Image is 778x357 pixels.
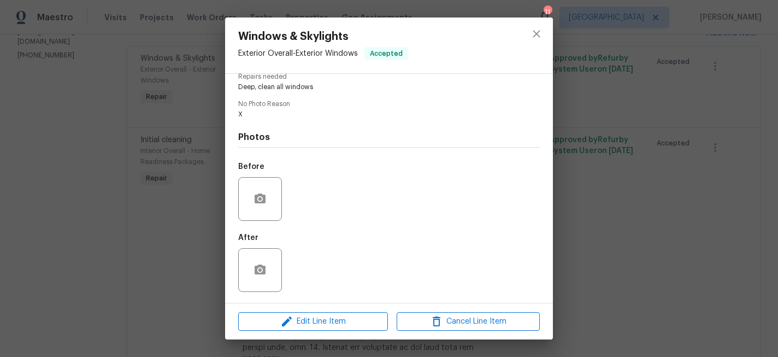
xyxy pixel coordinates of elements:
span: Cancel Line Item [400,315,537,329]
span: Deep, clean all windows [238,83,510,92]
span: Repairs needed [238,73,540,80]
h5: After [238,234,258,242]
h4: Photos [238,132,540,143]
span: Exterior Overall - Exterior Windows [238,50,358,57]
span: No Photo Reason [238,101,540,108]
h5: Before [238,163,264,171]
span: X [238,110,510,119]
span: Edit Line Item [241,315,385,329]
span: Windows & Skylights [238,31,408,43]
button: Cancel Line Item [397,312,540,331]
button: close [523,21,550,47]
div: 11 [544,7,551,17]
span: Accepted [366,48,407,59]
button: Edit Line Item [238,312,388,331]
